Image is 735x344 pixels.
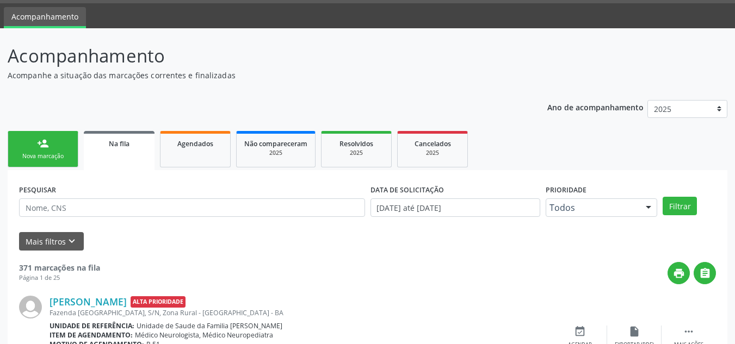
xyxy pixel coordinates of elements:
div: Nova marcação [16,152,70,160]
i: print [673,267,685,279]
span: Não compareceram [244,139,307,148]
div: 2025 [244,149,307,157]
strong: 371 marcações na fila [19,262,100,273]
a: Acompanhamento [4,7,86,28]
span: Na fila [109,139,129,148]
span: Médico Neurologista, Médico Neuropediatra [135,330,273,340]
div: Fazenda [GEOGRAPHIC_DATA], S/N, Zona Rural - [GEOGRAPHIC_DATA] - BA [50,308,553,317]
b: Item de agendamento: [50,330,133,340]
span: Todos [549,202,635,213]
span: Agendados [177,139,213,148]
button: Filtrar [663,197,697,215]
i:  [699,267,711,279]
a: [PERSON_NAME] [50,296,127,308]
div: person_add [37,137,49,149]
label: Prioridade [546,182,586,198]
p: Acompanhe a situação das marcações correntes e finalizadas [8,70,511,81]
i: insert_drive_file [628,326,640,337]
span: Cancelados [415,139,451,148]
span: Unidade de Saude da Familia [PERSON_NAME] [137,321,282,330]
button: print [668,262,690,284]
button:  [694,262,716,284]
span: Resolvidos [339,139,373,148]
i: event_available [574,326,586,337]
label: PESQUISAR [19,182,56,198]
p: Acompanhamento [8,42,511,70]
div: 2025 [329,149,384,157]
span: Alta Prioridade [131,296,186,308]
div: 2025 [405,149,460,157]
input: Selecione um intervalo [370,198,541,217]
div: Página 1 de 25 [19,273,100,283]
i:  [683,326,695,337]
b: Unidade de referência: [50,321,134,330]
p: Ano de acompanhamento [547,100,644,114]
i: keyboard_arrow_down [66,235,78,247]
input: Nome, CNS [19,198,365,217]
label: DATA DE SOLICITAÇÃO [370,182,444,198]
button: Mais filtroskeyboard_arrow_down [19,232,84,251]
